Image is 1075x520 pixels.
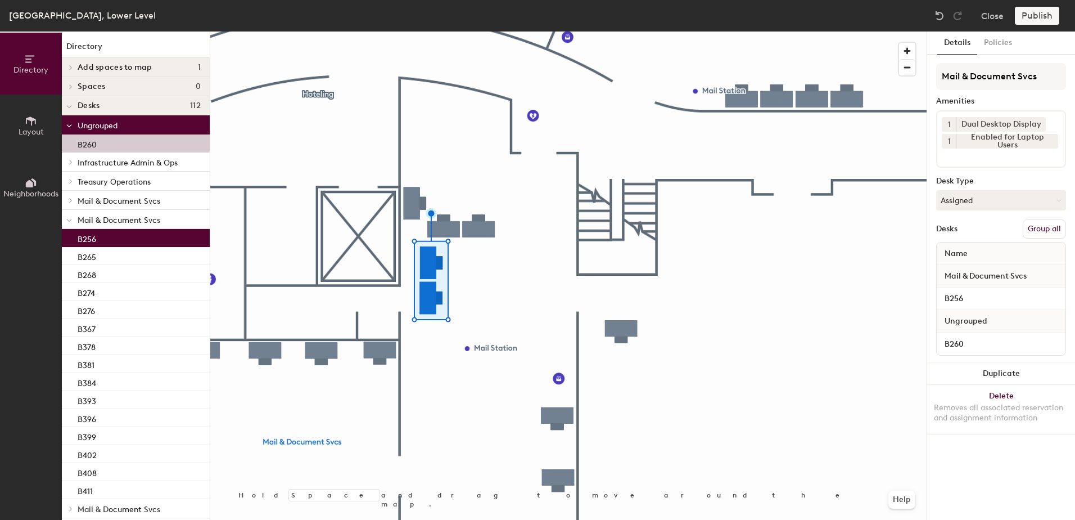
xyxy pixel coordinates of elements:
[936,97,1066,106] div: Amenities
[936,225,957,234] div: Desks
[956,117,1046,132] div: Dual Desktop Display
[939,291,1063,307] input: Unnamed desk
[934,403,1068,423] div: Removes all associated reservation and assignment information
[78,465,97,478] p: B408
[942,117,956,132] button: 1
[13,65,48,75] span: Directory
[78,101,100,110] span: Desks
[78,121,118,131] span: Ungrouped
[939,266,1032,286] span: Mail & Document Svcs
[952,10,963,21] img: Redo
[78,303,95,316] p: B276
[981,7,1004,25] button: Close
[78,82,106,91] span: Spaces
[78,137,97,150] p: B260
[939,244,973,264] span: Name
[927,362,1075,385] button: Duplicate
[956,134,1058,149] div: Enabled for Laptop Users
[78,447,97,460] p: B402
[9,8,156,23] div: [GEOGRAPHIC_DATA], Lower Level
[190,101,201,110] span: 112
[1023,219,1066,239] button: Group all
[78,196,160,206] span: Mail & Document Svcs
[62,41,210,58] h1: Directory
[977,32,1019,55] button: Policies
[196,82,201,91] span: 0
[78,411,96,424] p: B396
[78,249,96,262] p: B265
[936,190,1066,210] button: Assigned
[78,216,160,225] span: Mail & Document Svcs
[936,177,1066,186] div: Desk Type
[19,127,44,137] span: Layout
[78,357,94,370] p: B381
[78,158,178,168] span: Infrastructure Admin & Ops
[939,336,1063,352] input: Unnamed desk
[78,231,96,244] p: B256
[939,311,993,331] span: Ungrouped
[78,429,96,442] p: B399
[78,321,96,334] p: B367
[948,119,951,131] span: 1
[78,483,93,496] p: B411
[78,339,96,352] p: B378
[3,189,58,199] span: Neighborhoods
[78,177,151,187] span: Treasury Operations
[927,385,1075,434] button: DeleteRemoves all associated reservation and assignment information
[78,375,96,388] p: B384
[948,136,951,147] span: 1
[78,285,95,298] p: B274
[942,134,956,149] button: 1
[78,505,160,514] span: Mail & Document Svcs
[888,491,915,509] button: Help
[78,63,152,72] span: Add spaces to map
[934,10,945,21] img: Undo
[937,32,977,55] button: Details
[198,63,201,72] span: 1
[78,267,96,280] p: B268
[78,393,96,406] p: B393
